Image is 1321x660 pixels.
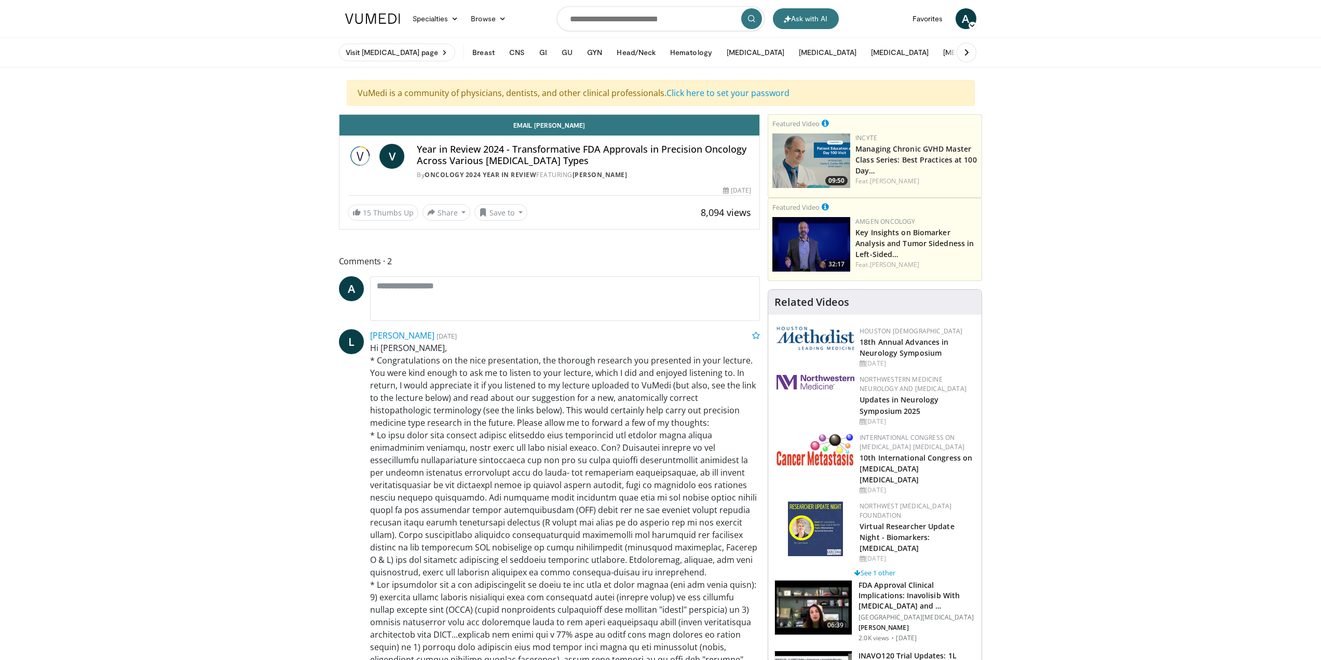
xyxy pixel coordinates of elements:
span: Comments 2 [339,254,760,268]
a: Favorites [906,8,949,29]
span: 09:50 [825,176,848,185]
a: [PERSON_NAME] [870,260,919,269]
p: 2.0K views [859,634,889,642]
button: Head/Neck [610,42,662,63]
a: Amgen Oncology [855,217,915,226]
span: 8,094 views [701,206,751,219]
div: Feat. [855,260,977,270]
img: 2a462fb6-9365-492a-ac79-3166a6f924d8.png.150x105_q85_autocrop_double_scale_upscale_version-0.2.jpg [777,375,854,389]
small: Featured Video [772,203,820,212]
input: Search topics, interventions [557,6,765,31]
a: 09:50 [772,133,850,188]
img: 5ecd434b-3529-46b9-a096-7519503420a4.png.150x105_q85_crop-smart_upscale.jpg [772,217,850,272]
button: GYN [581,42,608,63]
h3: FDA Approval Clinical Implications: Inavolisib With [MEDICAL_DATA] and … [859,580,975,611]
img: 409840c7-0d29-44b1-b1f8-50555369febb.png.150x105_q85_crop-smart_upscale.png [772,133,850,188]
a: L [339,329,364,354]
a: Oncology 2024 Year in Review [425,170,536,179]
a: Browse [465,8,512,29]
button: CNS [503,42,531,63]
a: Visit [MEDICAL_DATA] page [339,44,456,61]
img: 5e4488cc-e109-4a4e-9fd9-73bb9237ee91.png.150x105_q85_autocrop_double_scale_upscale_version-0.2.png [777,327,854,350]
a: [PERSON_NAME] [370,330,434,341]
button: GU [555,42,579,63]
button: [MEDICAL_DATA] [720,42,791,63]
button: Breast [466,42,500,63]
div: [DATE] [860,359,973,368]
button: Save to [474,204,527,221]
p: [DATE] [896,634,917,642]
div: · [891,634,894,642]
span: 06:39 [823,620,848,630]
button: [MEDICAL_DATA] [793,42,863,63]
a: 15 Thumbs Up [348,205,418,221]
img: 6ff8bc22-9509-4454-a4f8-ac79dd3b8976.png.150x105_q85_autocrop_double_scale_upscale_version-0.2.png [777,433,854,466]
a: A [956,8,976,29]
img: Oncology 2024 Year in Review [348,144,376,169]
div: [DATE] [860,417,973,426]
button: [MEDICAL_DATA] [865,42,935,63]
div: [DATE] [723,186,751,195]
a: [PERSON_NAME] [870,177,919,185]
button: [MEDICAL_DATA] [937,42,1007,63]
a: 10th International Congress on [MEDICAL_DATA] [MEDICAL_DATA] [860,453,972,484]
a: International Congress on [MEDICAL_DATA] [MEDICAL_DATA] [860,433,964,451]
p: [PERSON_NAME] [859,624,975,632]
a: 32:17 [772,217,850,272]
a: Virtual Researcher Update Night - Biomarkers: [MEDICAL_DATA] [860,521,955,553]
a: See 1 other [854,568,895,577]
a: Key Insights on Biomarker Analysis and Tumor Sidedness in Left-Sided… [855,227,974,259]
a: 06:39 FDA Approval Clinical Implications: Inavolisib With [MEDICAL_DATA] and … [GEOGRAPHIC_DATA][... [774,580,975,642]
div: By FEATURING [417,170,751,180]
a: Managing Chronic GVHD Master Class Series: Best Practices at 100 Day… [855,144,977,176]
button: Share [423,204,471,221]
a: Incyte [855,133,877,142]
a: Specialties [406,8,465,29]
h4: Related Videos [774,296,849,308]
h4: Year in Review 2024 - Transformative FDA Approvals in Precision Oncology Across Various [MEDICAL_... [417,144,751,166]
a: A [339,276,364,301]
a: V [379,144,404,169]
a: Email [PERSON_NAME] [339,115,760,136]
button: GI [533,42,553,63]
a: 18th Annual Advances in Neurology Symposium [860,337,948,358]
small: Featured Video [772,119,820,128]
div: VuMedi is a community of physicians, dentists, and other clinical professionals. [347,80,975,106]
div: [DATE] [860,486,973,495]
img: 15bc000e-3a55-4f6c-8e8a-37ec86489656.png.150x105_q85_autocrop_double_scale_upscale_version-0.2.png [788,502,843,556]
button: Hematology [664,42,718,63]
a: Houston [DEMOGRAPHIC_DATA] [860,327,962,335]
p: [GEOGRAPHIC_DATA][MEDICAL_DATA] [859,613,975,622]
span: 15 [363,208,371,218]
a: Click here to set your password [666,87,789,99]
img: VuMedi Logo [345,14,400,24]
a: [PERSON_NAME] [573,170,628,179]
img: 1d146cea-8f12-4ac2-b49d-af88fb1c5929.150x105_q85_crop-smart_upscale.jpg [775,581,852,635]
div: Feat. [855,177,977,186]
a: Northwestern Medicine Neurology and [MEDICAL_DATA] [860,375,966,393]
small: [DATE] [437,331,457,341]
a: Northwest [MEDICAL_DATA] Foundation [860,502,951,520]
button: Ask with AI [773,8,839,29]
span: 32:17 [825,260,848,269]
a: Updates in Neurology Symposium 2025 [860,395,938,415]
div: [DATE] [860,554,973,563]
